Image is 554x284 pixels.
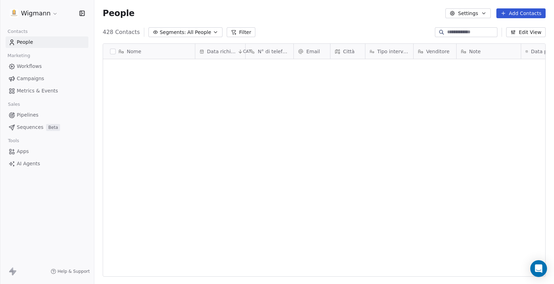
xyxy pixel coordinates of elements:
span: N° di telefono [258,48,289,55]
span: Tools [5,136,22,146]
div: Venditore [414,44,456,59]
span: 428 Contacts [103,28,140,36]
button: Add Contacts [496,8,546,18]
div: Data richiestaCAT [195,44,245,59]
span: Città [343,48,355,55]
a: Workflows [6,61,88,72]
span: Sequences [17,124,43,131]
a: AI Agents [6,158,88,169]
span: Nome [127,48,141,55]
img: 1630668995401.jpeg [10,9,18,18]
span: Wigmann [21,9,51,18]
span: Data richiesta [207,48,236,55]
div: N° di telefono [246,44,293,59]
span: Email [306,48,320,55]
span: Note [469,48,481,55]
span: AI Agents [17,160,40,167]
button: Filter [227,27,256,37]
button: Edit View [506,27,546,37]
span: Apps [17,148,29,155]
span: People [103,8,134,19]
div: Open Intercom Messenger [530,260,547,277]
a: Metrics & Events [6,85,88,97]
div: Note [457,44,521,59]
span: Segments: [160,29,186,36]
span: Beta [46,124,60,131]
a: People [6,36,88,48]
span: Contacts [5,26,31,37]
span: People [17,39,33,46]
span: Pipelines [17,111,38,119]
span: All People [187,29,211,36]
span: Workflows [17,63,42,70]
div: Nome [103,44,195,59]
a: Pipelines [6,109,88,121]
a: Campaigns [6,73,88,84]
span: Sales [5,99,23,110]
div: Città [330,44,365,59]
span: Venditore [426,48,450,55]
span: Marketing [5,50,33,61]
span: CAT [243,49,251,54]
span: Metrics & Events [17,87,58,95]
button: Settings [445,8,490,18]
a: Apps [6,146,88,157]
span: Help & Support [58,269,90,274]
div: Tipo intervento [365,44,413,59]
span: Campaigns [17,75,44,82]
span: Tipo intervento [377,48,409,55]
a: SequencesBeta [6,122,88,133]
div: grid [103,59,195,277]
div: Email [294,44,330,59]
a: Help & Support [51,269,90,274]
button: Wigmann [8,7,59,19]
